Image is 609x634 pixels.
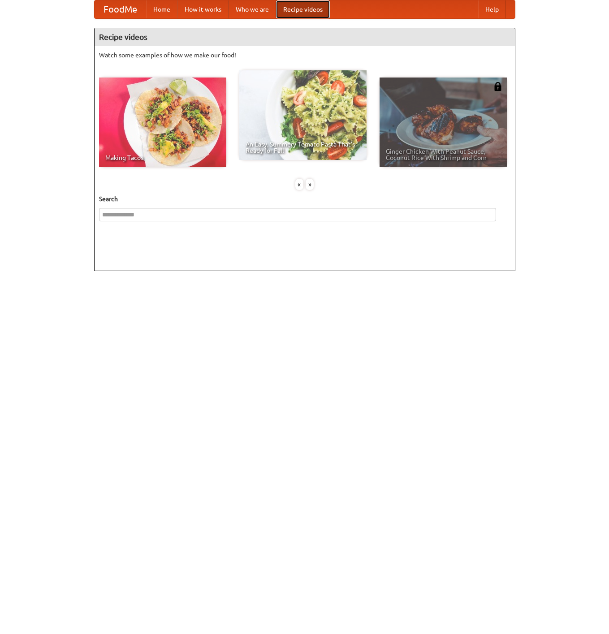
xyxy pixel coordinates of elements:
a: An Easy, Summery Tomato Pasta That's Ready for Fall [239,70,367,160]
p: Watch some examples of how we make our food! [99,51,510,60]
a: Home [146,0,177,18]
a: FoodMe [95,0,146,18]
a: Who we are [229,0,276,18]
a: Recipe videos [276,0,330,18]
span: Making Tacos [105,155,220,161]
a: How it works [177,0,229,18]
a: Help [478,0,506,18]
span: An Easy, Summery Tomato Pasta That's Ready for Fall [246,141,360,154]
h4: Recipe videos [95,28,515,46]
div: « [295,179,303,190]
div: » [306,179,314,190]
a: Making Tacos [99,78,226,167]
h5: Search [99,194,510,203]
img: 483408.png [493,82,502,91]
